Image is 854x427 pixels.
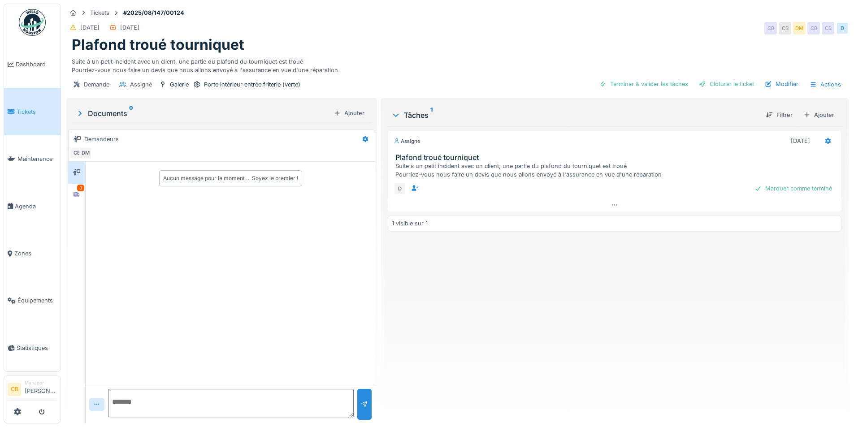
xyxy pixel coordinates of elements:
div: DM [79,147,92,160]
div: Ajouter [330,107,368,119]
div: Aucun message pour le moment … Soyez le premier ! [163,174,298,182]
div: Clôturer le ticket [695,78,758,90]
div: D [836,22,849,35]
div: CB [70,147,83,160]
div: CB [822,22,834,35]
span: Dashboard [16,60,57,69]
div: Suite à un petit incident avec un client, une partie du plafond du tourniquet est troué Pourriez-... [395,162,837,179]
div: Assigné [394,138,420,145]
div: Tickets [90,9,109,17]
div: Assigné [130,80,152,89]
div: [DATE] [120,23,139,32]
div: Porte intérieur entrée friterie (verte) [204,80,300,89]
div: Marquer comme terminé [751,182,836,194]
h3: Plafond troué tourniquet [395,153,837,162]
h1: Plafond troué tourniquet [72,36,244,53]
div: Terminer & valider les tâches [596,78,692,90]
a: Maintenance [4,135,61,182]
div: Demande [84,80,109,89]
a: CB Manager[PERSON_NAME] [8,380,57,401]
div: Galerie [170,80,189,89]
sup: 1 [430,110,433,121]
li: CB [8,383,21,396]
div: Modifier [761,78,802,90]
div: 3 [77,185,84,191]
div: Manager [25,380,57,386]
strong: #2025/08/147/00124 [120,9,188,17]
span: Tickets [17,108,57,116]
img: Badge_color-CXgf-gQk.svg [19,9,46,36]
div: D [394,182,406,195]
span: Zones [14,249,57,258]
div: Suite à un petit incident avec un client, une partie du plafond du tourniquet est troué Pourriez-... [72,54,843,74]
div: Ajouter [800,109,838,121]
span: Statistiques [17,344,57,352]
div: Filtrer [762,109,796,121]
span: Équipements [17,296,57,305]
span: Agenda [15,202,57,211]
div: Tâches [391,110,759,121]
a: Équipements [4,277,61,324]
div: 1 visible sur 1 [392,219,428,228]
div: DM [793,22,806,35]
span: Maintenance [17,155,57,163]
a: Tickets [4,88,61,135]
div: [DATE] [80,23,100,32]
div: [DATE] [791,137,810,145]
a: Zones [4,230,61,277]
li: [PERSON_NAME] [25,380,57,399]
div: CB [764,22,777,35]
a: Dashboard [4,41,61,88]
a: Agenda [4,182,61,229]
div: Actions [806,78,845,91]
div: CB [807,22,820,35]
div: CB [779,22,791,35]
div: Documents [75,108,330,119]
a: Statistiques [4,324,61,371]
div: Demandeurs [84,135,119,143]
sup: 0 [129,108,133,119]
